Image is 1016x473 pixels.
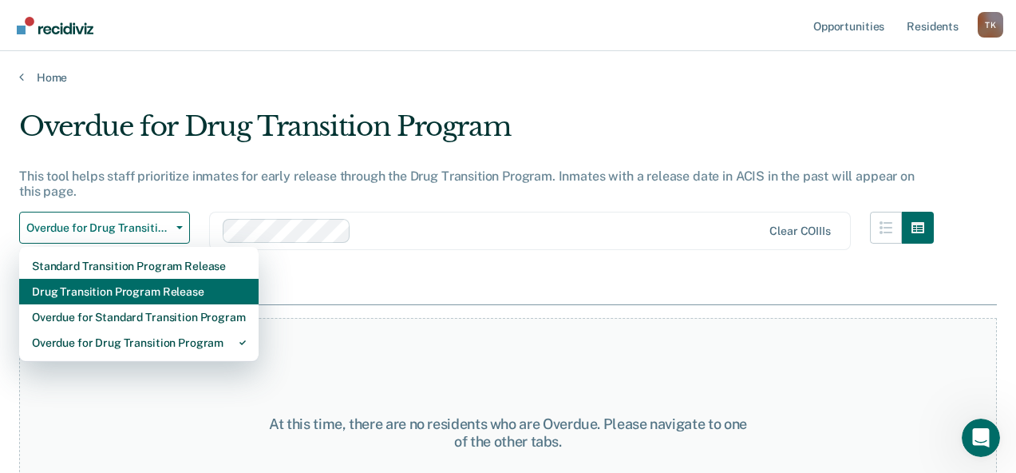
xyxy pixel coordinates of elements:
[19,70,997,85] a: Home
[32,253,246,279] div: Standard Transition Program Release
[769,225,830,238] div: Clear COIIIs
[19,110,934,156] div: Overdue for Drug Transition Program
[32,330,246,356] div: Overdue for Drug Transition Program
[978,12,1003,38] button: Profile dropdown button
[264,415,753,450] div: At this time, there are no residents who are Overdue. Please navigate to one of the other tabs.
[32,304,246,330] div: Overdue for Standard Transition Program
[19,169,934,199] div: This tool helps staff prioritize inmates for early release through the Drug Transition Program. I...
[26,221,170,235] span: Overdue for Drug Transition Program
[32,279,246,304] div: Drug Transition Program Release
[962,419,1000,457] iframe: Intercom live chat
[17,17,93,34] img: Recidiviz
[19,212,190,244] button: Overdue for Drug Transition Program
[978,12,1003,38] div: T K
